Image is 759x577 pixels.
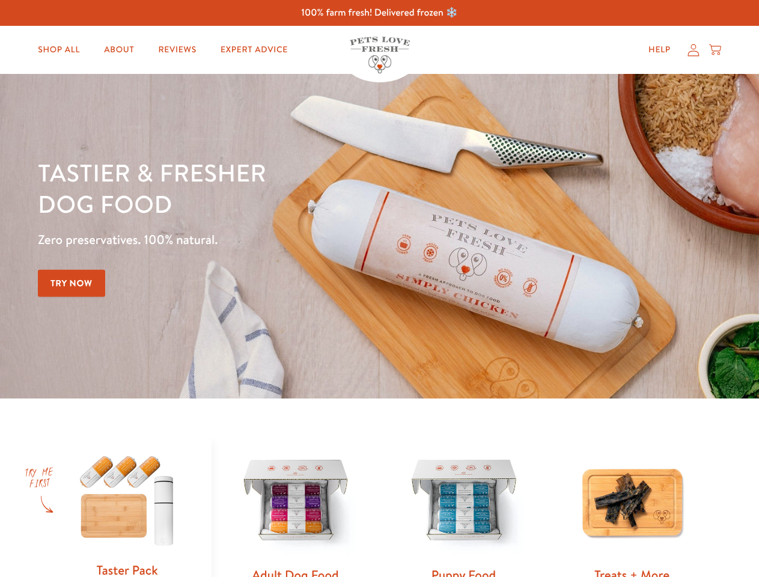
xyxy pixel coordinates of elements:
a: Shop All [28,38,90,62]
a: About [94,38,144,62]
a: Expert Advice [211,38,297,62]
p: Zero preservatives. 100% natural. [38,229,493,251]
img: Pets Love Fresh [350,37,410,73]
a: Help [639,38,680,62]
a: Reviews [148,38,206,62]
h1: Tastier & fresher dog food [38,157,493,219]
a: Try Now [38,270,105,297]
